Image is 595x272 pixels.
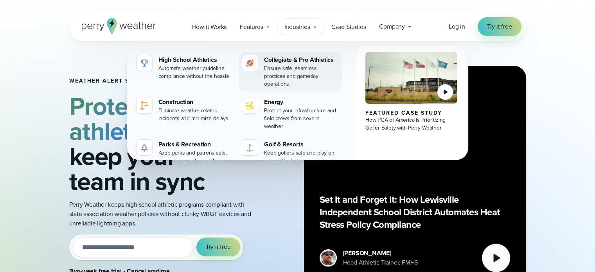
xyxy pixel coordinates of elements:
[69,88,236,150] strong: Protect student athletes
[264,55,339,65] div: Collegiate & Pro Athletics
[264,149,339,165] div: Keep golfers safe and play on pace with alerts you can trust
[133,94,236,126] a: Construction Eliminate weather related incidents and minimize delays
[140,101,149,110] img: noun-crane-7630938-1@2x.svg
[325,19,373,35] a: Case Studies
[264,140,339,149] div: Golf & Resorts
[264,97,339,107] div: Energy
[239,137,342,168] a: Golf & Resorts Keep golfers safe and play on pace with alerts you can trust
[158,97,233,107] div: Construction
[158,65,233,80] div: Automate weather guideline compliance without the hassle
[69,94,252,194] h2: and keep your team in sync
[245,58,255,68] img: proathletics-icon@2x-1.svg
[284,22,310,32] span: Industries
[320,193,511,231] p: Set It and Forget It: How Lewisville Independent School District Automates Heat Stress Policy Com...
[192,22,227,32] span: How it Works
[69,78,252,84] h1: Weather Alert System for High School Athletics
[240,22,263,32] span: Features
[140,143,149,152] img: parks-icon-grey.svg
[487,22,512,31] span: Try it free
[264,107,339,130] div: Protect your infrastructure and field crews from severe weather
[449,22,465,31] a: Log in
[158,55,233,65] div: High School Athletics
[245,101,255,110] img: energy-icon@2x-1.svg
[245,143,255,152] img: golf-iconV2.svg
[158,140,233,149] div: Parks & Recreation
[185,19,234,35] a: How it Works
[196,238,240,256] button: Try it free
[140,58,149,68] img: highschool-icon.svg
[331,22,366,32] span: Case Studies
[158,107,233,122] div: Eliminate weather related incidents and minimize delays
[239,94,342,133] a: Energy Protect your infrastructure and field crews from severe weather
[379,22,405,31] span: Company
[365,116,457,132] div: How PGA of America is Prioritizing Golfer Safety with Perry Weather
[343,258,418,267] div: Head Athletic Trainer, FMHS
[343,249,418,258] div: [PERSON_NAME]
[478,17,521,36] a: Try it free
[133,137,236,168] a: Parks & Recreation Keep parks and patrons safe, even when you're not there
[365,110,457,116] div: Featured Case Study
[239,52,342,91] a: Collegiate & Pro Athletics Ensure safe, seamless practices and gameday operations
[158,149,233,165] div: Keep parks and patrons safe, even when you're not there
[365,52,457,104] img: PGA of America, Frisco Campus
[356,46,467,174] a: PGA of America, Frisco Campus Featured Case Study How PGA of America is Prioritizing Golfer Safet...
[206,242,231,252] span: Try it free
[133,52,236,83] a: High School Athletics Automate weather guideline compliance without the hassle
[264,65,339,88] div: Ensure safe, seamless practices and gameday operations
[321,250,336,265] img: cody-henschke-headshot
[69,200,252,228] p: Perry Weather keeps high school athletic programs compliant with state association weather polici...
